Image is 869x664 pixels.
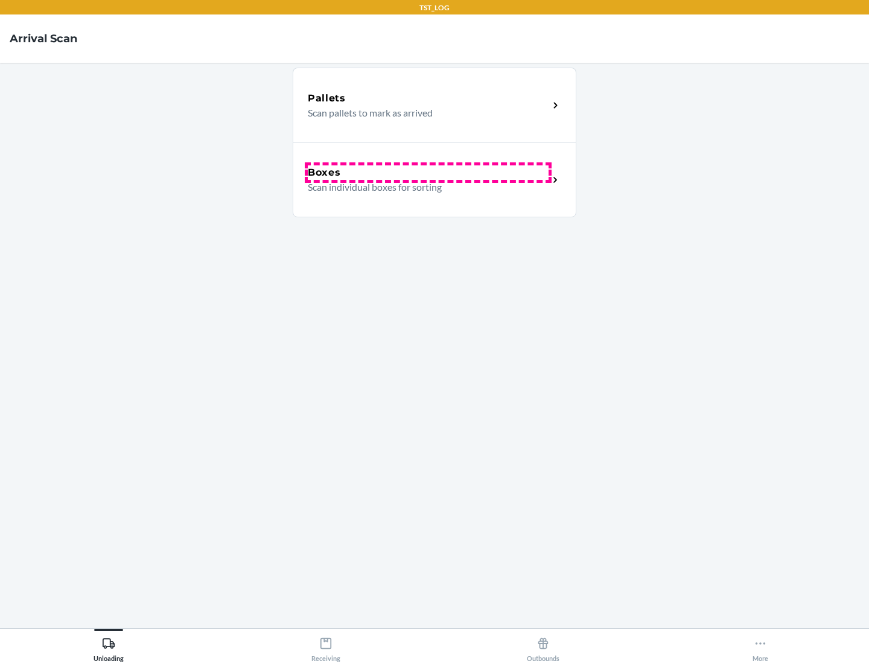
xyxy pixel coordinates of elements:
[293,68,576,142] a: PalletsScan pallets to mark as arrived
[527,632,559,662] div: Outbounds
[311,632,340,662] div: Receiving
[753,632,768,662] div: More
[308,165,341,180] h5: Boxes
[217,629,434,662] button: Receiving
[293,142,576,217] a: BoxesScan individual boxes for sorting
[308,180,539,194] p: Scan individual boxes for sorting
[652,629,869,662] button: More
[308,106,539,120] p: Scan pallets to mark as arrived
[434,629,652,662] button: Outbounds
[308,91,346,106] h5: Pallets
[94,632,124,662] div: Unloading
[419,2,450,13] p: TST_LOG
[10,31,77,46] h4: Arrival Scan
